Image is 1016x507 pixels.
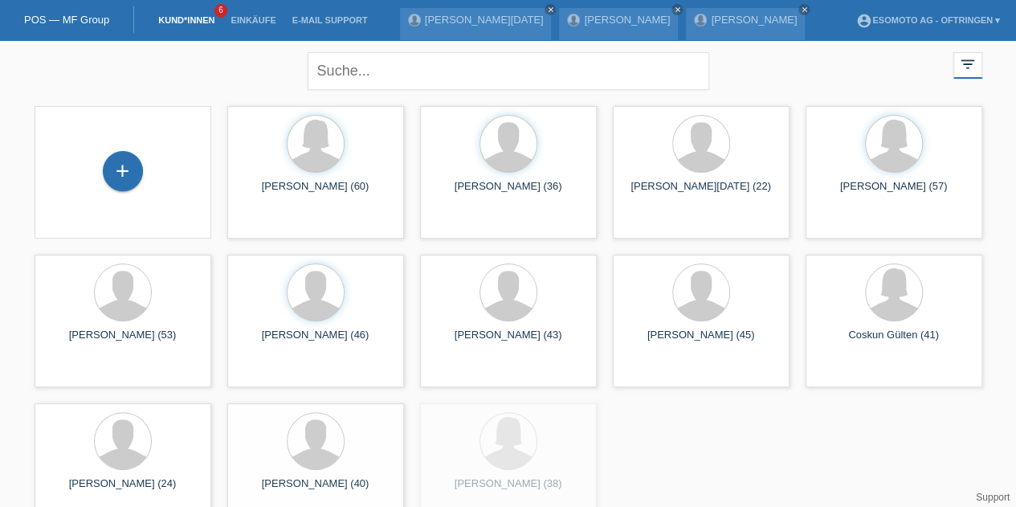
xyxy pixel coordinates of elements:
div: [PERSON_NAME] (36) [433,180,584,206]
a: close [798,4,810,15]
a: close [545,4,556,15]
div: [PERSON_NAME] (38) [433,477,584,503]
div: [PERSON_NAME] (53) [47,329,198,354]
input: Suche... [308,52,709,90]
a: account_circleEsomoto AG - Oftringen ▾ [848,15,1008,25]
i: close [800,6,808,14]
a: E-Mail Support [284,15,376,25]
i: account_circle [856,13,872,29]
div: Kund*in hinzufügen [104,157,142,185]
span: 6 [214,4,227,18]
a: [PERSON_NAME][DATE] [425,14,544,26]
a: [PERSON_NAME] [711,14,797,26]
div: [PERSON_NAME] (24) [47,477,198,503]
i: filter_list [959,55,977,73]
div: [PERSON_NAME] (46) [240,329,391,354]
a: Kund*innen [150,15,222,25]
div: [PERSON_NAME] (43) [433,329,584,354]
div: [PERSON_NAME] (60) [240,180,391,206]
a: POS — MF Group [24,14,109,26]
div: [PERSON_NAME][DATE] (22) [626,180,777,206]
div: [PERSON_NAME] (57) [818,180,969,206]
i: close [546,6,554,14]
div: Coskun Gülten (41) [818,329,969,354]
div: [PERSON_NAME] (40) [240,477,391,503]
a: Einkäufe [222,15,284,25]
a: Support [976,492,1010,503]
a: close [671,4,683,15]
div: [PERSON_NAME] (45) [626,329,777,354]
i: close [673,6,681,14]
div: [PERSON_NAME] Wathique (60) [626,477,777,503]
a: [PERSON_NAME] [584,14,670,26]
